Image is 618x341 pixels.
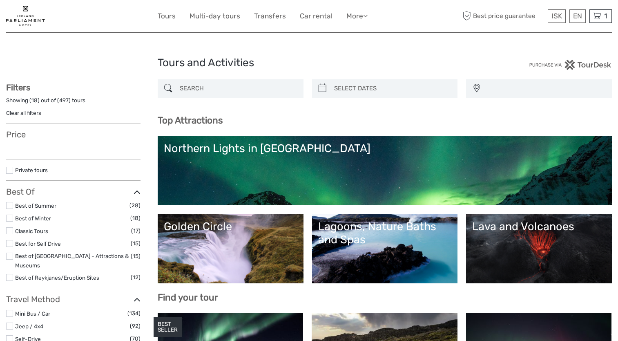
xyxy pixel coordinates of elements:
div: Lagoons, Nature Baths and Spas [318,220,452,247]
a: Tours [158,10,176,22]
span: (28) [129,201,141,210]
a: More [346,10,368,22]
a: Transfers [254,10,286,22]
span: (92) [130,321,141,331]
span: (12) [131,273,141,282]
input: SEARCH [176,81,299,96]
a: Best of Winter [15,215,51,222]
a: Multi-day tours [190,10,240,22]
a: Clear all filters [6,110,41,116]
a: Best of Reykjanes/Eruption Sites [15,274,99,281]
div: BEST SELLER [154,317,182,337]
b: Top Attractions [158,115,223,126]
span: (17) [131,226,141,236]
a: Best of [GEOGRAPHIC_DATA] - Attractions & Museums [15,253,129,269]
a: Lagoons, Nature Baths and Spas [318,220,452,277]
a: Mini Bus / Car [15,310,50,317]
a: Best of Summer [15,202,56,209]
span: Best price guarantee [460,9,546,23]
span: (15) [131,239,141,248]
label: 18 [31,96,38,104]
span: (15) [131,251,141,261]
a: Northern Lights in [GEOGRAPHIC_DATA] [164,142,606,199]
img: 1848-c15d606b-bed4-4dbc-ad79-bfc14b96aa50_logo_small.jpg [6,6,45,26]
a: Private tours [15,167,48,173]
strong: Filters [6,83,30,92]
span: (134) [127,309,141,318]
a: Classic Tours [15,228,48,234]
div: Showing ( ) out of ( ) tours [6,96,141,109]
b: Find your tour [158,292,218,303]
a: Lava and Volcanoes [472,220,606,277]
div: Lava and Volcanoes [472,220,606,233]
span: 1 [603,12,608,20]
div: Northern Lights in [GEOGRAPHIC_DATA] [164,142,606,155]
h1: Tours and Activities [158,56,461,70]
span: (18) [130,213,141,223]
h3: Price [6,130,141,139]
a: Best for Self Drive [15,240,61,247]
input: SELECT DATES [331,81,454,96]
a: Jeep / 4x4 [15,323,43,330]
div: Golden Circle [164,220,297,233]
div: EN [569,9,586,23]
a: Car rental [300,10,332,22]
img: PurchaseViaTourDesk.png [529,60,612,70]
h3: Travel Method [6,294,141,304]
a: Golden Circle [164,220,297,277]
h3: Best Of [6,187,141,197]
span: ISK [551,12,562,20]
label: 497 [59,96,69,104]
